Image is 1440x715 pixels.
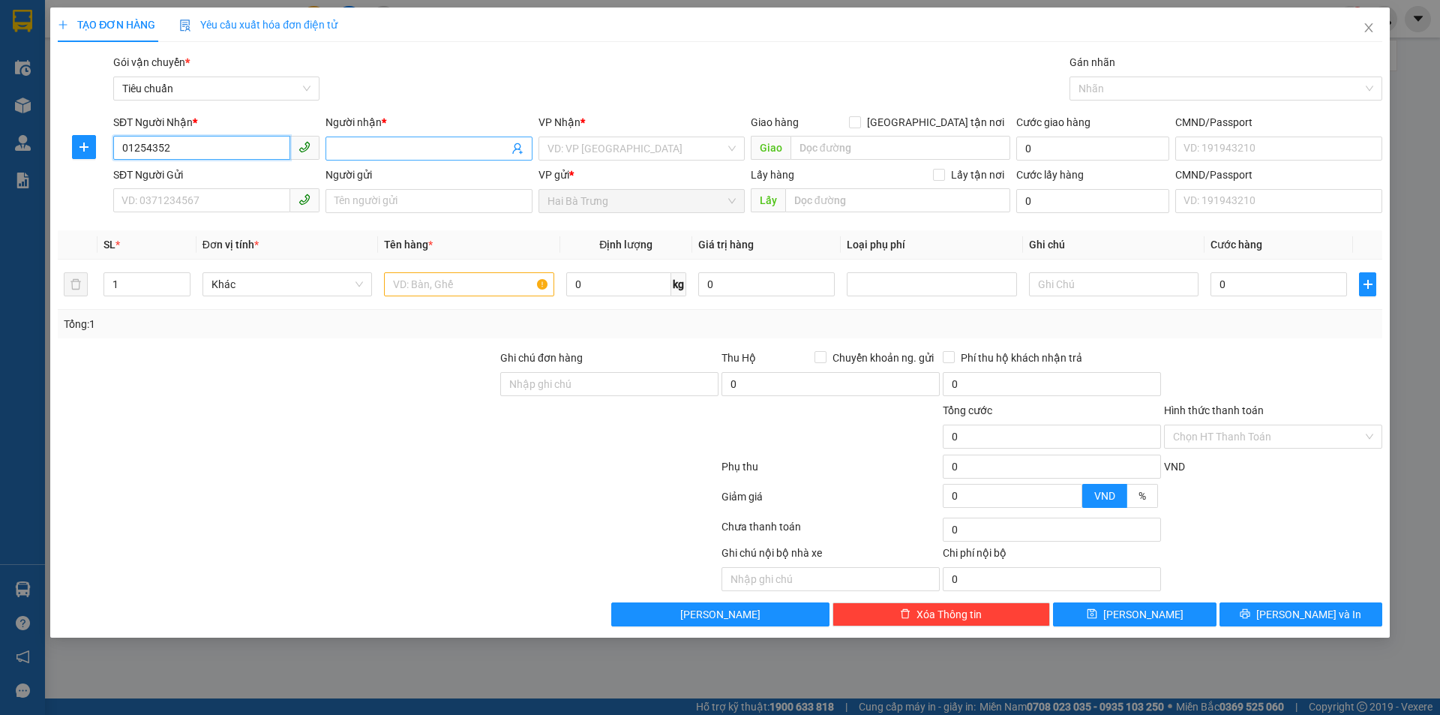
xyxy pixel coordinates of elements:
input: VD: Bàn, Ghế [384,272,553,296]
span: % [1138,490,1146,502]
span: VND [1164,461,1185,473]
span: VP Nhận [538,116,580,128]
span: Phí thu hộ khách nhận trả [955,350,1088,366]
span: Tổng cước [943,404,992,416]
div: Tổng: 1 [64,316,556,332]
div: Người gửi [325,167,532,183]
label: Gán nhãn [1069,56,1115,68]
span: delete [900,608,910,620]
div: Chưa thanh toán [720,518,941,545]
span: Gói vận chuyển [113,56,190,68]
div: Chi phí nội bộ [943,545,1161,567]
span: save [1087,608,1097,620]
span: Lấy tận nơi [945,167,1010,183]
label: Cước giao hàng [1016,116,1090,128]
span: Yêu cầu xuất hóa đơn điện tử [179,19,337,31]
span: Tiêu chuẩn [122,77,310,100]
span: kg [671,272,686,296]
div: SĐT Người Nhận [113,114,319,131]
span: Hai Bà Trưng [547,190,736,212]
label: Ghi chú đơn hàng [500,352,583,364]
span: Đơn vị tính [202,239,259,251]
span: phone [298,194,310,206]
input: Ghi Chú [1029,272,1198,296]
span: phone [298,141,310,153]
span: Xóa Thông tin [916,606,982,623]
span: Giao hàng [751,116,799,128]
span: printer [1240,608,1250,620]
div: Giảm giá [720,488,941,515]
span: [PERSON_NAME] và In [1256,606,1361,623]
span: TẠO ĐƠN HÀNG [58,19,155,31]
button: save[PERSON_NAME] [1053,602,1216,626]
div: CMND/Passport [1175,114,1381,131]
span: Thu Hộ [721,352,756,364]
span: Tên hàng [384,239,433,251]
div: VP gửi [538,167,745,183]
button: [PERSON_NAME] [611,602,829,626]
span: Khác [211,273,363,296]
span: plus [73,141,95,153]
div: SĐT Người Gửi [113,167,319,183]
img: icon [179,20,191,32]
input: Cước giao hàng [1016,137,1169,161]
div: Người nhận [325,114,532,131]
th: Ghi chú [1023,230,1204,260]
span: plus [1360,278,1375,290]
span: Giá trị hàng [698,239,754,251]
input: Nhập ghi chú [721,567,940,591]
span: Cước hàng [1210,239,1262,251]
button: delete [64,272,88,296]
input: Dọc đường [790,136,1010,160]
div: Ghi chú nội bộ nhà xe [721,545,940,567]
span: user-add [511,143,523,155]
span: SL [103,239,115,251]
span: [GEOGRAPHIC_DATA] tận nơi [861,114,1010,131]
span: [PERSON_NAME] [680,606,760,623]
span: Định lượng [599,239,652,251]
label: Hình thức thanh toán [1164,404,1264,416]
th: Loại phụ phí [841,230,1022,260]
button: deleteXóa Thông tin [832,602,1051,626]
span: VND [1094,490,1115,502]
input: Dọc đường [785,188,1010,212]
button: printer[PERSON_NAME] và In [1219,602,1382,626]
label: Cước lấy hàng [1016,169,1084,181]
button: plus [1359,272,1375,296]
input: Cước lấy hàng [1016,189,1169,213]
div: CMND/Passport [1175,167,1381,183]
span: [PERSON_NAME] [1103,606,1183,623]
span: Lấy [751,188,785,212]
div: Phụ thu [720,458,941,485]
button: plus [72,135,96,159]
span: close [1363,22,1375,34]
span: Chuyển khoản ng. gửi [826,350,940,366]
span: Lấy hàng [751,169,794,181]
input: 0 [698,272,835,296]
button: Close [1348,8,1390,50]
input: Ghi chú đơn hàng [500,372,718,396]
span: Giao [751,136,790,160]
span: plus [58,20,68,30]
